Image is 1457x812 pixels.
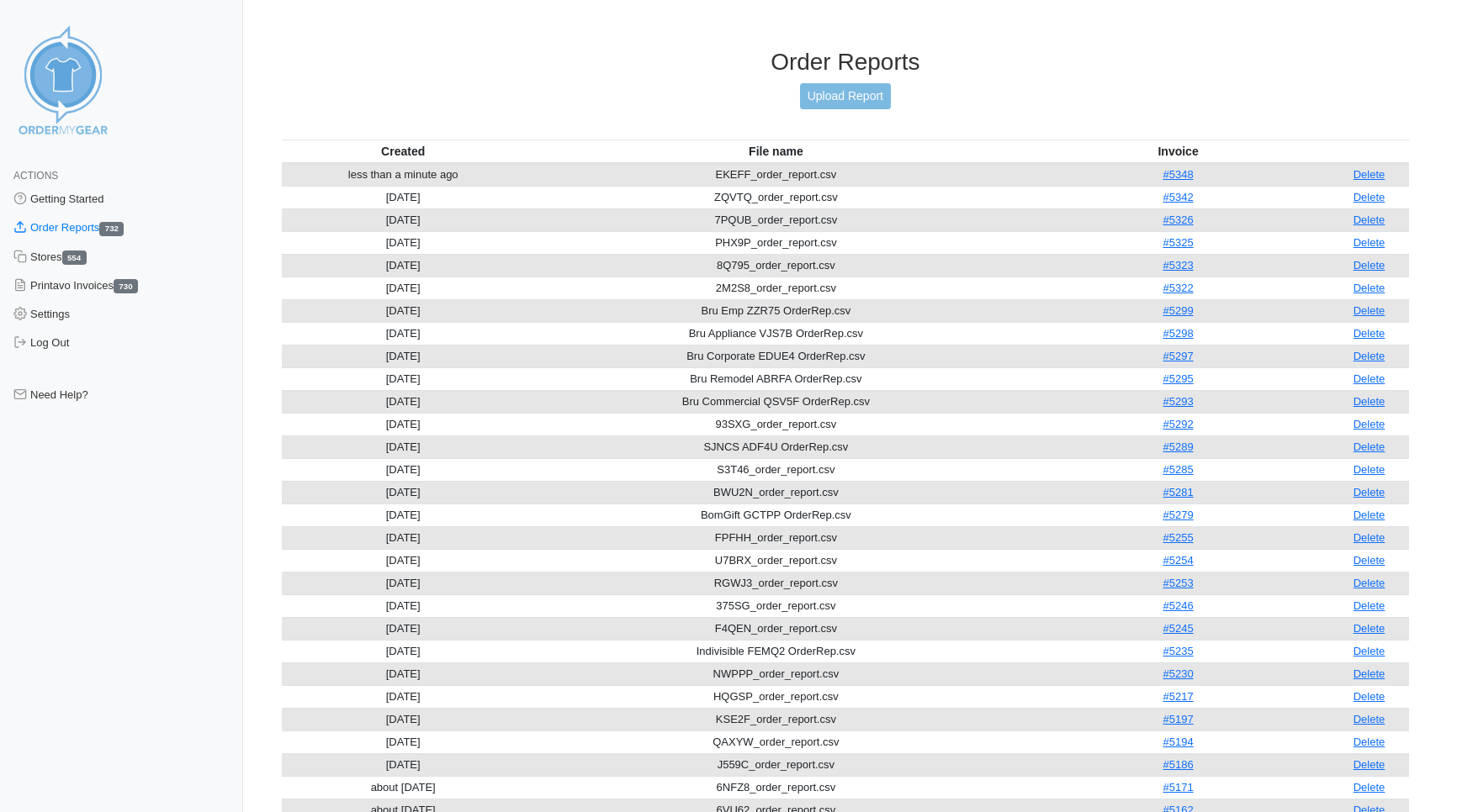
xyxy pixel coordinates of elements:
[525,617,1027,640] td: F4QEN_order_report.csv
[1163,713,1193,725] a: #5197
[1163,667,1193,680] a: #5230
[1163,463,1193,476] a: #5285
[1354,690,1385,703] a: Delete
[525,685,1027,708] td: HQGSP_order_report.csv
[1354,304,1385,317] a: Delete
[282,594,525,617] td: [DATE]
[1354,350,1385,362] a: Delete
[1163,781,1193,794] a: #5171
[525,367,1027,390] td: Bru Remodel ABRFA OrderRep.csv
[282,163,525,187] td: less than a minute ago
[525,435,1027,458] td: SJNCS ADF4U OrderRep.csv
[1354,191,1385,203] a: Delete
[525,708,1027,730] td: KSE2F_order_report.csv
[525,549,1027,572] td: U7BRX_order_report.csv
[282,617,525,640] td: [DATE]
[525,254,1027,277] td: 8Q795_order_report.csv
[1163,259,1193,272] a: #5323
[1163,282,1193,294] a: #5322
[282,208,525,231] td: [DATE]
[282,685,525,708] td: [DATE]
[1163,214,1193,226] a: #5326
[282,322,525,345] td: [DATE]
[525,594,1027,617] td: 375SG_order_report.csv
[282,231,525,254] td: [DATE]
[282,458,525,481] td: [DATE]
[282,662,525,685] td: [DATE]
[1163,418,1193,430] a: #5292
[282,186,525,208] td: [DATE]
[525,730,1027,753] td: QAXYW_order_report.csv
[282,572,525,594] td: [DATE]
[525,345,1027,367] td: Bru Corporate EDUE4 OrderRep.csv
[1163,758,1193,771] a: #5186
[282,277,525,299] td: [DATE]
[282,549,525,572] td: [DATE]
[1354,645,1385,657] a: Delete
[282,526,525,549] td: [DATE]
[525,208,1027,231] td: 7PQUB_order_report.csv
[282,730,525,753] td: [DATE]
[1163,736,1193,748] a: #5194
[282,345,525,367] td: [DATE]
[800,83,891,109] a: Upload Report
[282,435,525,458] td: [DATE]
[525,504,1027,526] td: BomGift GCTPP OrderRep.csv
[1354,667,1385,680] a: Delete
[525,163,1027,187] td: EKEFF_order_report.csv
[1163,372,1193,385] a: #5295
[99,222,124,236] span: 732
[1354,531,1385,544] a: Delete
[1163,486,1193,498] a: #5281
[1354,259,1385,272] a: Delete
[525,662,1027,685] td: NWPPP_order_report.csv
[1354,736,1385,748] a: Delete
[525,458,1027,481] td: S3T46_order_report.csv
[525,140,1027,163] th: File name
[1354,395,1385,408] a: Delete
[525,322,1027,345] td: Bru Appliance VJS7B OrderRep.csv
[525,776,1027,799] td: 6NFZ8_order_report.csv
[1354,758,1385,771] a: Delete
[1354,372,1385,385] a: Delete
[282,753,525,776] td: [DATE]
[1354,486,1385,498] a: Delete
[525,390,1027,413] td: Bru Commercial QSV5F OrderRep.csv
[1163,327,1193,340] a: #5298
[525,277,1027,299] td: 2M2S8_order_report.csv
[1163,509,1193,521] a: #5279
[525,231,1027,254] td: PHX9P_order_report.csv
[1163,168,1193,181] a: #5348
[62,250,87,265] span: 554
[1163,622,1193,635] a: #5245
[282,481,525,504] td: [DATE]
[525,572,1027,594] td: RGWJ3_order_report.csv
[282,140,525,163] th: Created
[282,367,525,390] td: [DATE]
[1354,509,1385,521] a: Delete
[13,170,58,182] span: Actions
[525,753,1027,776] td: J559C_order_report.csv
[1163,554,1193,567] a: #5254
[1163,236,1193,249] a: #5325
[282,413,525,435] td: [DATE]
[525,526,1027,549] td: FPFHH_order_report.csv
[1354,168,1385,181] a: Delete
[1354,599,1385,612] a: Delete
[1163,395,1193,408] a: #5293
[525,481,1027,504] td: BWU2N_order_report.csv
[1163,599,1193,612] a: #5246
[282,504,525,526] td: [DATE]
[1163,531,1193,544] a: #5255
[282,299,525,322] td: [DATE]
[1163,645,1193,657] a: #5235
[1163,350,1193,362] a: #5297
[1354,236,1385,249] a: Delete
[1354,713,1385,725] a: Delete
[525,299,1027,322] td: Bru Emp ZZR75 OrderRep.csv
[282,390,525,413] td: [DATE]
[1354,327,1385,340] a: Delete
[1027,140,1329,163] th: Invoice
[1354,214,1385,226] a: Delete
[1354,282,1385,294] a: Delete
